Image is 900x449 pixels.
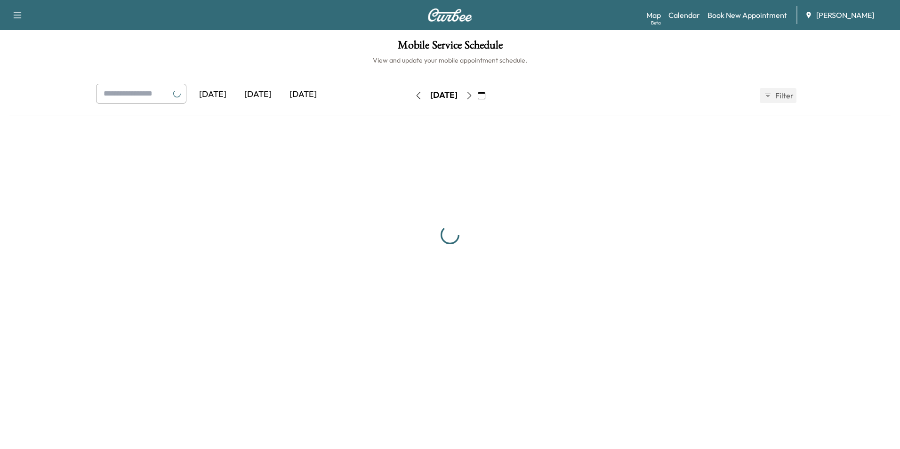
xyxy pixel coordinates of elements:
div: [DATE] [235,84,281,105]
span: Filter [775,90,792,101]
div: [DATE] [190,84,235,105]
a: MapBeta [646,9,661,21]
h6: View and update your mobile appointment schedule. [9,56,891,65]
div: Beta [651,19,661,26]
button: Filter [760,88,796,103]
div: [DATE] [281,84,326,105]
img: Curbee Logo [427,8,473,22]
a: Book New Appointment [707,9,787,21]
a: Calendar [668,9,700,21]
span: [PERSON_NAME] [816,9,874,21]
div: [DATE] [430,89,458,101]
h1: Mobile Service Schedule [9,40,891,56]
